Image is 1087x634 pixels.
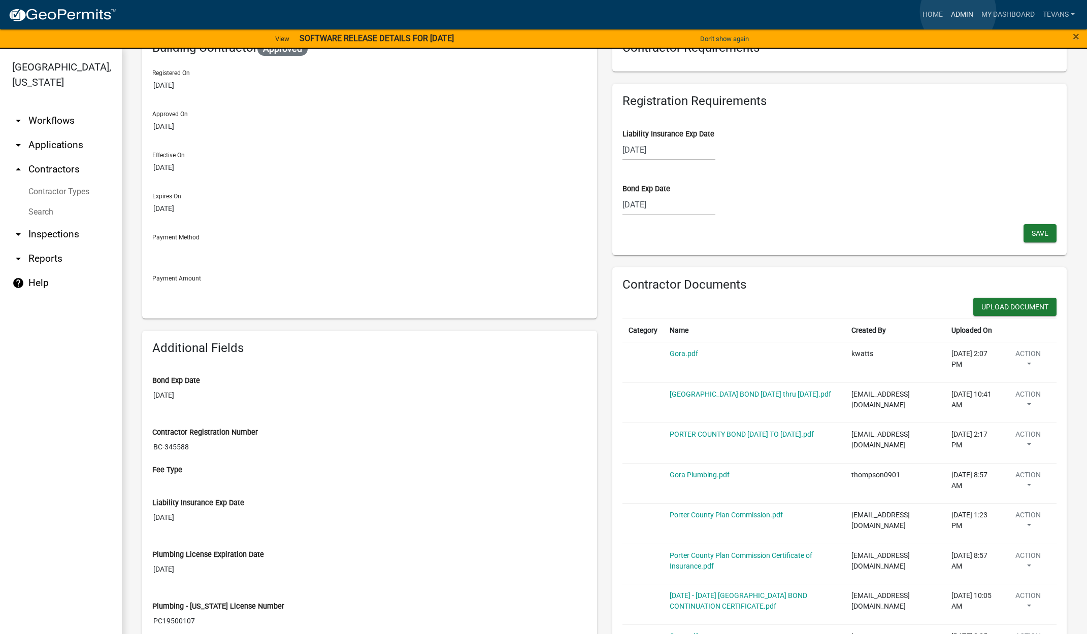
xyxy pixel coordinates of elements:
button: Action [1006,510,1050,535]
button: Action [1006,348,1050,374]
a: [DATE] - [DATE] [GEOGRAPHIC_DATA] BOND CONTINUATION CERTIFICATE.pdf [670,591,807,610]
h6: Contractor Documents [622,277,1057,292]
th: Name [664,319,845,342]
label: Fee Type [152,467,182,474]
td: kwatts [845,342,945,383]
a: [GEOGRAPHIC_DATA] BOND [DATE] thru [DATE].pdf [670,390,831,398]
i: arrow_drop_down [12,115,24,127]
a: PORTER COUNTY BOND [DATE] TO [DATE].pdf [670,430,814,438]
button: Upload Document [973,298,1057,316]
a: Home [918,5,947,24]
button: Action [1006,470,1050,495]
i: arrow_drop_up [12,163,24,175]
a: View [271,30,293,47]
input: mm/dd/yyyy [622,139,715,160]
button: Action [1006,550,1050,576]
th: Category [622,319,664,342]
td: [EMAIL_ADDRESS][DOMAIN_NAME] [845,544,945,584]
button: Action [1006,590,1050,616]
td: [DATE] 1:23 PM [945,504,1000,544]
label: Contractor Registration Number [152,429,258,436]
label: Plumbing - [US_STATE] License Number [152,603,284,610]
button: Action [1006,389,1050,414]
label: Plumbing License Expiration Date [152,551,264,558]
td: thompson0901 [845,463,945,504]
label: Bond Exp Date [622,186,670,193]
span: × [1073,29,1079,44]
td: [DATE] 8:57 AM [945,463,1000,504]
button: Action [1006,429,1050,454]
a: Gora.pdf [670,349,698,358]
a: Gora Plumbing.pdf [670,471,730,479]
h6: Additional Fields [152,341,587,356]
button: Close [1073,30,1079,43]
i: help [12,277,24,289]
i: arrow_drop_down [12,228,24,240]
i: arrow_drop_down [12,139,24,151]
button: Don't show again [696,30,753,47]
td: [DATE] 10:05 AM [945,584,1000,625]
th: Created By [845,319,945,342]
button: Save [1024,224,1057,242]
span: Save [1032,229,1048,237]
wm-modal-confirm: New Document [973,298,1057,319]
td: [DATE] 2:07 PM [945,342,1000,383]
td: [EMAIL_ADDRESS][DOMAIN_NAME] [845,423,945,464]
label: Bond Exp Date [152,377,200,384]
a: Porter County Plan Commission.pdf [670,511,783,519]
a: My Dashboard [977,5,1039,24]
td: [EMAIL_ADDRESS][DOMAIN_NAME] [845,504,945,544]
label: Liability Insurance Exp Date [622,131,714,138]
label: Liability Insurance Exp Date [152,500,244,507]
a: Admin [947,5,977,24]
td: [DATE] 2:17 PM [945,423,1000,464]
a: Porter County Plan Commission Certificate of Insurance.pdf [670,551,812,570]
td: [DATE] 8:57 AM [945,544,1000,584]
i: arrow_drop_down [12,253,24,265]
td: [DATE] 10:41 AM [945,382,1000,423]
h6: Registration Requirements [622,94,1057,109]
input: mm/dd/yyyy [622,194,715,215]
strong: SOFTWARE RELEASE DETAILS FOR [DATE] [300,33,454,43]
td: [EMAIL_ADDRESS][DOMAIN_NAME] [845,382,945,423]
td: [EMAIL_ADDRESS][DOMAIN_NAME] [845,584,945,625]
a: tevans [1039,5,1079,24]
th: Uploaded On [945,319,1000,342]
